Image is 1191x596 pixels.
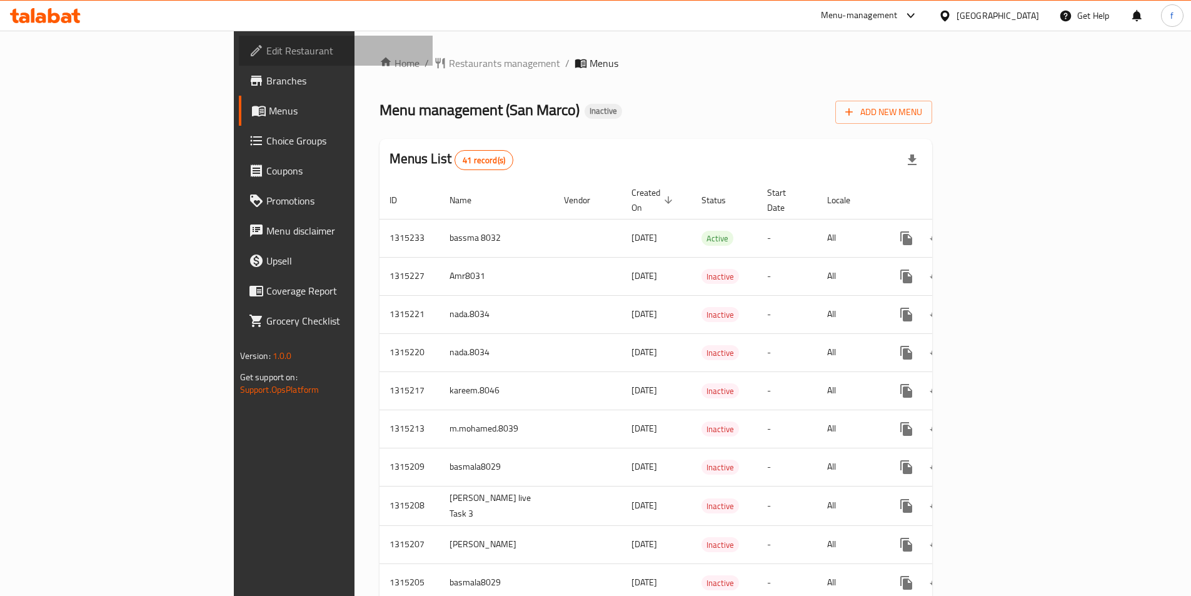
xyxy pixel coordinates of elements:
[440,257,554,295] td: Amr8031
[266,223,423,238] span: Menu disclaimer
[389,193,413,208] span: ID
[922,491,952,521] button: Change Status
[440,295,554,333] td: nada.8034
[817,371,882,410] td: All
[922,300,952,330] button: Change Status
[1170,9,1173,23] span: f
[957,9,1039,23] div: [GEOGRAPHIC_DATA]
[631,420,657,437] span: [DATE]
[701,460,739,475] span: Inactive
[239,36,433,66] a: Edit Restaurant
[845,104,922,120] span: Add New Menu
[239,276,433,306] a: Coverage Report
[817,219,882,257] td: All
[631,574,657,590] span: [DATE]
[266,313,423,328] span: Grocery Checklist
[922,376,952,406] button: Change Status
[767,185,802,215] span: Start Date
[922,414,952,444] button: Change Status
[239,66,433,96] a: Branches
[379,56,933,71] nav: breadcrumb
[827,193,867,208] span: Locale
[701,346,739,360] span: Inactive
[389,149,513,170] h2: Menus List
[897,145,927,175] div: Export file
[631,344,657,360] span: [DATE]
[239,216,433,246] a: Menu disclaimer
[266,163,423,178] span: Coupons
[835,101,932,124] button: Add New Menu
[701,308,739,322] span: Inactive
[239,126,433,156] a: Choice Groups
[817,486,882,525] td: All
[922,223,952,253] button: Change Status
[817,333,882,371] td: All
[922,261,952,291] button: Change Status
[455,150,513,170] div: Total records count
[757,219,817,257] td: -
[440,371,554,410] td: kareem.8046
[239,186,433,216] a: Promotions
[701,307,739,322] div: Inactive
[817,448,882,486] td: All
[757,371,817,410] td: -
[239,156,433,186] a: Coupons
[440,219,554,257] td: bassma 8032
[922,338,952,368] button: Change Status
[239,246,433,276] a: Upsell
[701,384,739,398] span: Inactive
[440,486,554,525] td: [PERSON_NAME] live Task 3
[701,537,739,552] div: Inactive
[266,133,423,148] span: Choice Groups
[817,257,882,295] td: All
[565,56,570,71] li: /
[631,268,657,284] span: [DATE]
[892,300,922,330] button: more
[240,369,298,385] span: Get support on:
[273,348,292,364] span: 1.0.0
[631,458,657,475] span: [DATE]
[450,193,488,208] span: Name
[757,410,817,448] td: -
[821,8,898,23] div: Menu-management
[631,185,676,215] span: Created On
[440,525,554,563] td: [PERSON_NAME]
[757,486,817,525] td: -
[892,530,922,560] button: more
[701,383,739,398] div: Inactive
[892,491,922,521] button: more
[892,223,922,253] button: more
[701,498,739,513] div: Inactive
[701,499,739,513] span: Inactive
[892,376,922,406] button: more
[882,181,1022,220] th: Actions
[892,261,922,291] button: more
[590,56,618,71] span: Menus
[701,231,733,246] span: Active
[455,154,513,166] span: 41 record(s)
[922,530,952,560] button: Change Status
[631,306,657,322] span: [DATE]
[701,460,739,475] div: Inactive
[266,193,423,208] span: Promotions
[922,452,952,482] button: Change Status
[585,106,622,116] span: Inactive
[266,73,423,88] span: Branches
[564,193,606,208] span: Vendor
[817,525,882,563] td: All
[757,333,817,371] td: -
[701,575,739,590] div: Inactive
[701,193,742,208] span: Status
[701,422,739,437] div: Inactive
[240,381,319,398] a: Support.OpsPlatform
[817,295,882,333] td: All
[239,96,433,126] a: Menus
[631,536,657,552] span: [DATE]
[701,576,739,590] span: Inactive
[434,56,560,71] a: Restaurants management
[701,538,739,552] span: Inactive
[269,103,423,118] span: Menus
[701,269,739,284] div: Inactive
[892,452,922,482] button: more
